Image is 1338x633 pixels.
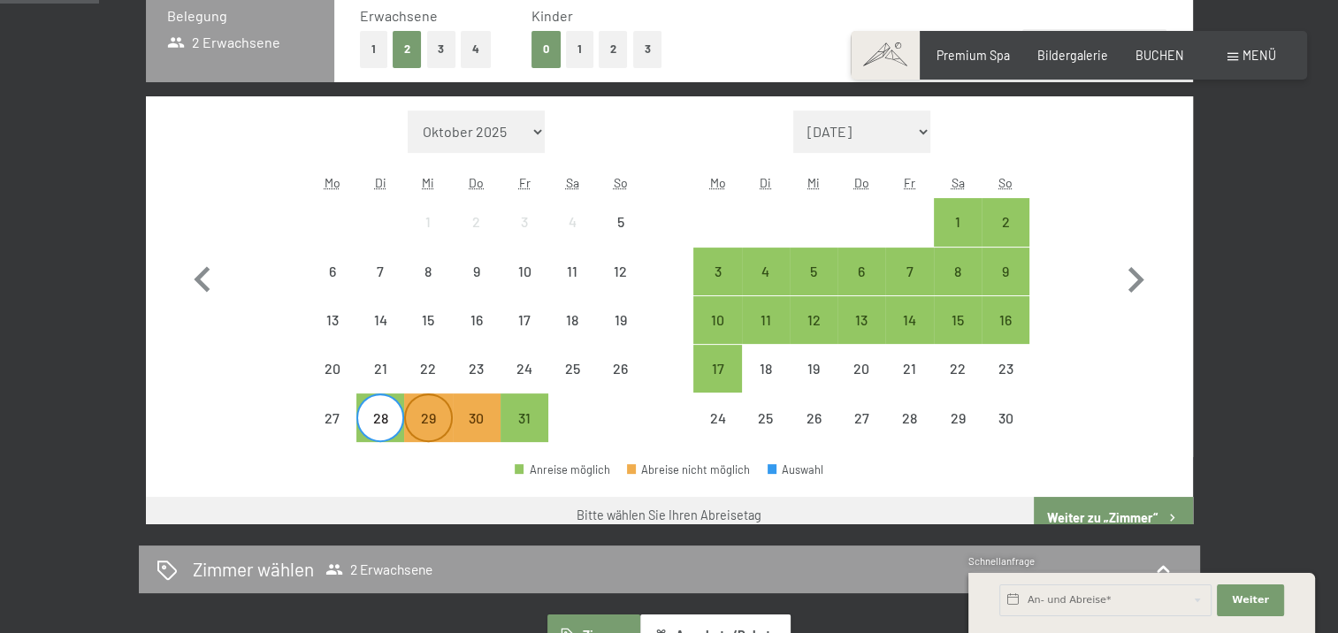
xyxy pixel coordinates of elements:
[790,393,837,441] div: Abreise nicht möglich
[854,175,869,190] abbr: Donnerstag
[744,313,788,357] div: 11
[404,248,452,295] div: Wed Oct 08 2025
[358,362,402,406] div: 21
[360,31,387,67] button: 1
[982,248,1029,295] div: Sun Nov 09 2025
[596,198,644,246] div: Abreise nicht möglich
[550,215,594,259] div: 4
[598,264,642,309] div: 12
[934,248,982,295] div: Abreise möglich
[614,175,628,190] abbr: Sonntag
[356,296,404,344] div: Tue Oct 14 2025
[837,248,885,295] div: Abreise möglich
[455,362,499,406] div: 23
[469,175,484,190] abbr: Donnerstag
[807,175,820,190] abbr: Mittwoch
[885,248,933,295] div: Fri Nov 07 2025
[310,411,355,455] div: 27
[934,345,982,393] div: Sat Nov 22 2025
[356,345,404,393] div: Tue Oct 21 2025
[790,296,837,344] div: Wed Nov 12 2025
[404,248,452,295] div: Abreise nicht möglich
[934,248,982,295] div: Sat Nov 08 2025
[742,345,790,393] div: Tue Nov 18 2025
[453,248,501,295] div: Abreise nicht möglich
[983,411,1028,455] div: 30
[904,175,915,190] abbr: Freitag
[791,313,836,357] div: 12
[393,31,422,67] button: 2
[983,313,1028,357] div: 16
[790,345,837,393] div: Wed Nov 19 2025
[550,313,594,357] div: 18
[768,464,824,476] div: Auswahl
[693,393,741,441] div: Abreise nicht möglich
[599,31,628,67] button: 2
[885,248,933,295] div: Abreise möglich
[983,362,1028,406] div: 23
[744,411,788,455] div: 25
[790,393,837,441] div: Wed Nov 26 2025
[309,345,356,393] div: Abreise nicht möglich
[596,296,644,344] div: Abreise nicht möglich
[356,296,404,344] div: Abreise nicht möglich
[936,264,980,309] div: 8
[548,198,596,246] div: Abreise nicht möglich
[695,362,739,406] div: 17
[167,33,281,52] span: 2 Erwachsene
[790,248,837,295] div: Wed Nov 05 2025
[596,198,644,246] div: Sun Oct 05 2025
[501,248,548,295] div: Fri Oct 10 2025
[404,345,452,393] div: Abreise nicht möglich
[885,345,933,393] div: Fri Nov 21 2025
[310,313,355,357] div: 13
[309,248,356,295] div: Mon Oct 06 2025
[502,411,547,455] div: 31
[951,175,964,190] abbr: Samstag
[742,393,790,441] div: Tue Nov 25 2025
[404,345,452,393] div: Wed Oct 22 2025
[968,555,1035,567] span: Schnellanfrage
[596,296,644,344] div: Sun Oct 19 2025
[193,556,314,582] h2: Zimmer wählen
[548,248,596,295] div: Sat Oct 11 2025
[501,393,548,441] div: Fri Oct 31 2025
[453,393,501,441] div: Thu Oct 30 2025
[982,248,1029,295] div: Abreise möglich
[501,198,548,246] div: Abreise nicht möglich
[501,345,548,393] div: Fri Oct 24 2025
[1135,48,1184,63] a: BUCHEN
[404,393,452,441] div: Abreise nicht möglich, da die Mindestaufenthaltsdauer nicht erfüllt wird
[742,345,790,393] div: Abreise nicht möglich
[837,296,885,344] div: Abreise möglich
[325,175,340,190] abbr: Montag
[887,411,931,455] div: 28
[744,264,788,309] div: 4
[742,296,790,344] div: Abreise möglich
[693,296,741,344] div: Abreise möglich
[501,296,548,344] div: Fri Oct 17 2025
[982,393,1029,441] div: Abreise nicht möglich
[406,313,450,357] div: 15
[695,313,739,357] div: 10
[1037,48,1108,63] a: Bildergalerie
[982,345,1029,393] div: Abreise nicht möglich
[936,411,980,455] div: 29
[406,215,450,259] div: 1
[461,31,491,67] button: 4
[548,296,596,344] div: Abreise nicht möglich
[934,296,982,344] div: Sat Nov 15 2025
[934,393,982,441] div: Abreise nicht möglich
[596,248,644,295] div: Abreise nicht möglich
[982,198,1029,246] div: Abreise möglich
[1217,584,1284,616] button: Weiter
[596,248,644,295] div: Sun Oct 12 2025
[455,313,499,357] div: 16
[982,345,1029,393] div: Sun Nov 23 2025
[404,198,452,246] div: Abreise nicht möglich
[358,411,402,455] div: 28
[693,248,741,295] div: Mon Nov 03 2025
[837,248,885,295] div: Thu Nov 06 2025
[356,393,404,441] div: Tue Oct 28 2025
